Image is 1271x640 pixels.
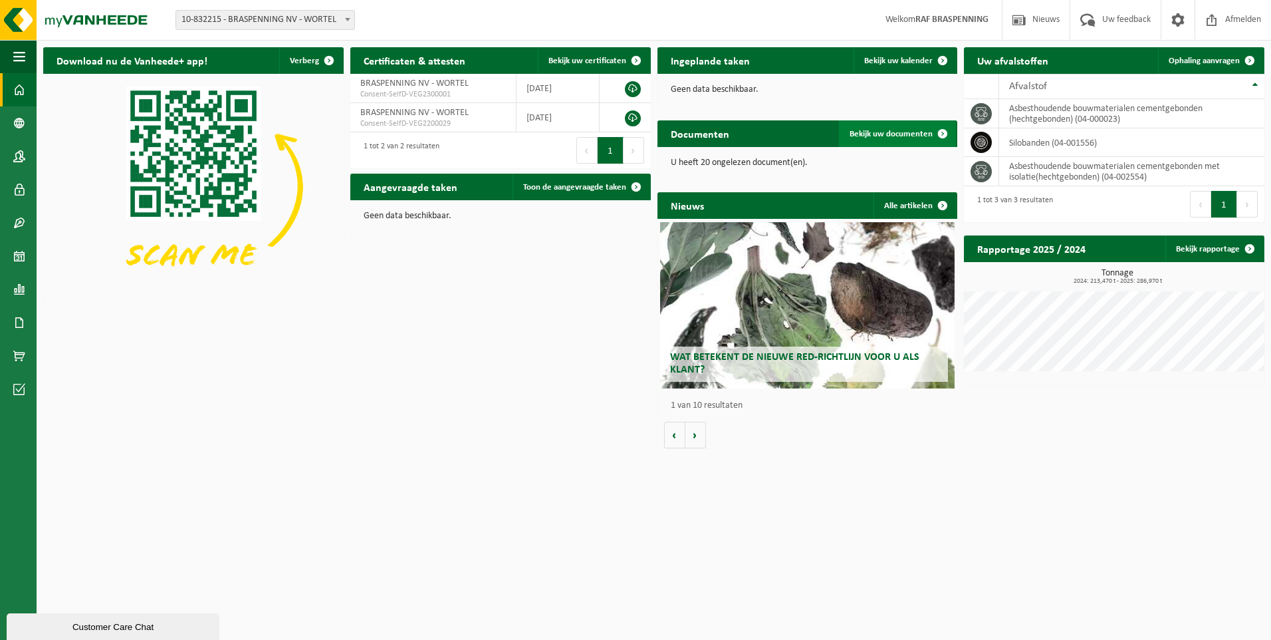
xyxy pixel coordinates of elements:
[517,74,600,103] td: [DATE]
[915,15,988,25] strong: RAF BRASPENNING
[43,47,221,73] h2: Download nu de Vanheede+ app!
[850,130,933,138] span: Bekijk uw documenten
[657,192,717,218] h2: Nieuws
[517,103,600,132] td: [DATE]
[864,57,933,65] span: Bekijk uw kalender
[657,120,743,146] h2: Documenten
[576,137,598,164] button: Previous
[971,278,1264,285] span: 2024: 213,470 t - 2025: 286,970 t
[999,157,1264,186] td: asbesthoudende bouwmaterialen cementgebonden met isolatie(hechtgebonden) (04-002554)
[513,174,649,200] a: Toon de aangevraagde taken
[1211,191,1237,218] button: 1
[624,137,644,164] button: Next
[999,99,1264,128] td: asbesthoudende bouwmaterialen cementgebonden (hechtgebonden) (04-000023)
[357,136,439,165] div: 1 tot 2 van 2 resultaten
[350,174,471,200] h2: Aangevraagde taken
[1169,57,1240,65] span: Ophaling aanvragen
[1009,81,1047,92] span: Afvalstof
[1165,236,1263,262] a: Bekijk rapportage
[1190,191,1211,218] button: Previous
[43,74,344,299] img: Download de VHEPlus App
[548,57,626,65] span: Bekijk uw certificaten
[364,212,637,221] p: Geen data beschikbaar.
[671,401,951,410] p: 1 van 10 resultaten
[360,108,469,118] span: BRASPENNING NV - WORTEL
[1158,47,1263,74] a: Ophaling aanvragen
[971,190,1053,219] div: 1 tot 3 van 3 resultaten
[671,85,945,94] p: Geen data beschikbaar.
[360,118,507,129] span: Consent-SelfD-VEG2200029
[839,120,956,147] a: Bekijk uw documenten
[964,47,1062,73] h2: Uw afvalstoffen
[360,79,469,88] span: BRASPENNING NV - WORTEL
[290,57,319,65] span: Verberg
[350,47,479,73] h2: Certificaten & attesten
[660,222,955,389] a: Wat betekent de nieuwe RED-richtlijn voor u als klant?
[671,158,945,168] p: U heeft 20 ongelezen document(en).
[999,128,1264,157] td: silobanden (04-001556)
[523,183,626,192] span: Toon de aangevraagde taken
[670,352,919,375] span: Wat betekent de nieuwe RED-richtlijn voor u als klant?
[1237,191,1258,218] button: Next
[7,611,222,640] iframe: chat widget
[657,47,763,73] h2: Ingeplande taken
[279,47,342,74] button: Verberg
[538,47,649,74] a: Bekijk uw certificaten
[176,11,354,29] span: 10-832215 - BRASPENNING NV - WORTEL
[175,10,355,30] span: 10-832215 - BRASPENNING NV - WORTEL
[664,422,685,448] button: Vorige
[971,269,1264,285] h3: Tonnage
[685,422,706,448] button: Volgende
[854,47,956,74] a: Bekijk uw kalender
[360,89,507,100] span: Consent-SelfD-VEG2300001
[873,192,956,219] a: Alle artikelen
[964,236,1099,261] h2: Rapportage 2025 / 2024
[598,137,624,164] button: 1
